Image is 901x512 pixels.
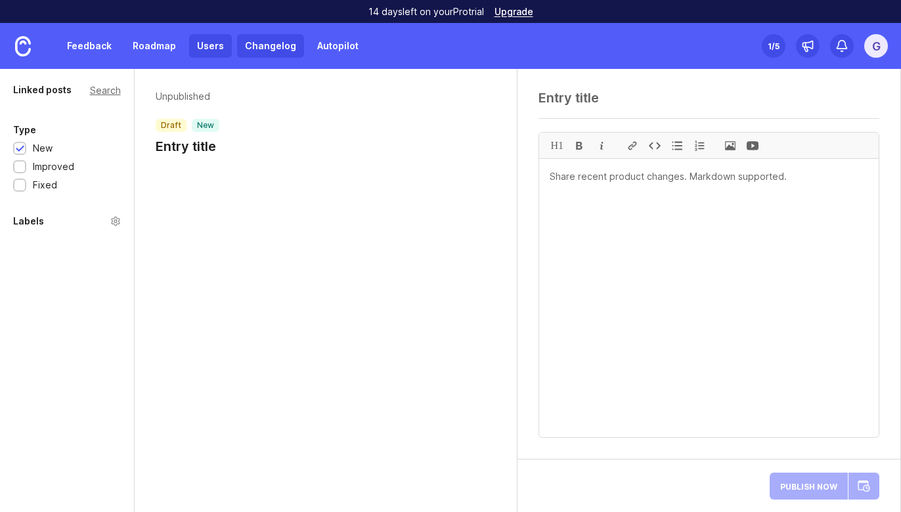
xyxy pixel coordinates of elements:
[368,5,484,18] p: 14 days left on your Pro trial
[864,34,888,58] button: G
[13,82,72,98] div: Linked posts
[309,34,366,58] a: Autopilot
[494,7,533,16] a: Upgrade
[33,141,53,156] div: New
[33,160,74,174] div: Improved
[15,36,31,56] img: Canny Home
[237,34,304,58] a: Changelog
[13,213,44,229] div: Labels
[768,37,780,55] div: 1 /5
[189,34,232,58] a: Users
[197,120,214,131] p: new
[33,178,57,192] div: Fixed
[762,34,785,58] button: 1/5
[13,122,36,138] div: Type
[59,34,120,58] a: Feedback
[90,87,121,94] div: Search
[156,90,219,103] p: Unpublished
[161,120,181,131] p: draft
[156,137,219,156] h1: Entry title
[546,133,568,158] div: H1
[125,34,184,58] a: Roadmap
